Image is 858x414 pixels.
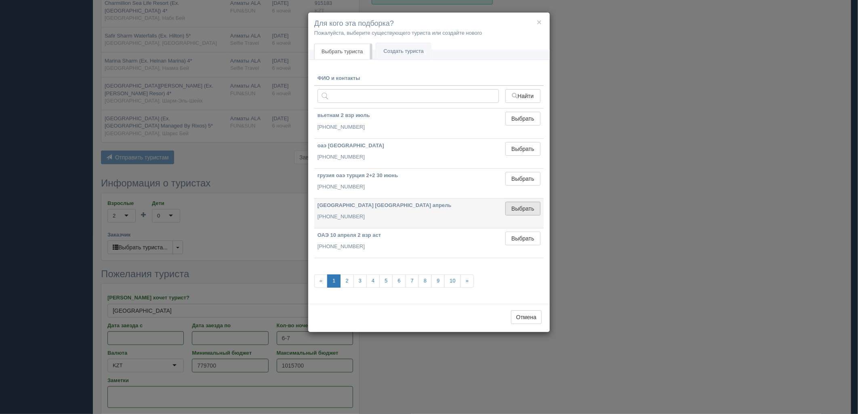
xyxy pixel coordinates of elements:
button: Выбрать [505,112,540,125]
p: [PHONE_NUMBER] [318,153,499,161]
a: 5 [379,274,393,288]
a: 3 [353,274,367,288]
button: Выбрать [505,202,540,215]
p: [PHONE_NUMBER] [318,123,499,131]
b: [GEOGRAPHIC_DATA] [GEOGRAPHIC_DATA] апрель [318,202,452,208]
b: вьетнам 2 взр июль [318,112,370,118]
a: 6 [392,274,406,288]
a: 2 [340,274,353,288]
b: ОАЭ 10 апреля 2 взр аст [318,232,381,238]
a: » [461,274,474,288]
button: Отмена [511,310,542,324]
a: 1 [327,274,341,288]
p: Пожалуйста, выберите существующего туриста или создайте нового [314,29,544,37]
a: 7 [406,274,419,288]
button: × [537,18,542,26]
a: Выбрать туриста [314,44,370,60]
a: 9 [431,274,445,288]
button: Выбрать [505,232,540,245]
th: ФИО и контакты [314,71,502,86]
button: Найти [505,89,540,103]
a: 4 [366,274,380,288]
b: грузия оаэ турция 2+2 30 июнь [318,172,398,178]
button: Выбрать [505,142,540,156]
a: 10 [444,274,461,288]
p: [PHONE_NUMBER] [318,243,499,251]
input: Поиск по ФИО, паспорту или контактам [318,89,499,103]
button: Выбрать [505,172,540,186]
a: Создать туриста [376,43,431,60]
p: [PHONE_NUMBER] [318,213,499,221]
span: « [314,274,328,288]
a: 8 [418,274,432,288]
b: оаэ [GEOGRAPHIC_DATA] [318,142,384,148]
p: [PHONE_NUMBER] [318,183,499,191]
h4: Для кого эта подборка? [314,19,544,29]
